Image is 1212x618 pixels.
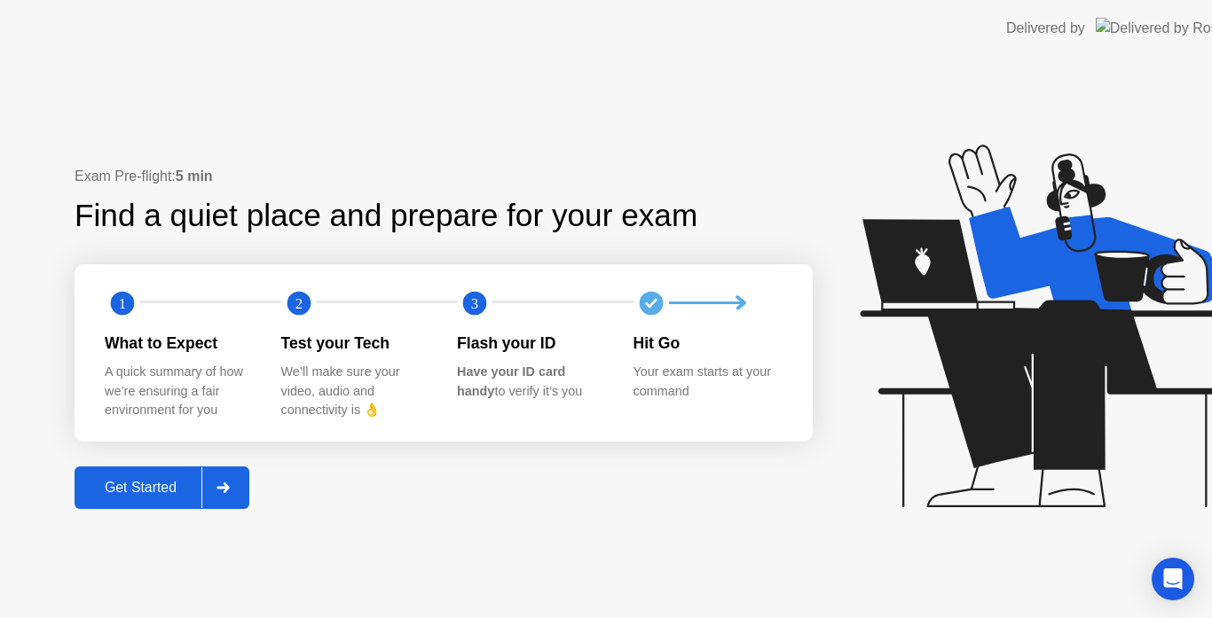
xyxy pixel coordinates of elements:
text: 1 [119,294,126,311]
div: Find a quiet place and prepare for your exam [75,192,700,239]
div: Hit Go [634,332,782,355]
div: Delivered by [1006,18,1085,39]
text: 2 [295,294,302,311]
text: 3 [471,294,478,311]
div: Flash your ID [457,332,605,355]
div: Exam Pre-flight: [75,166,813,187]
div: Test your Tech [281,332,429,355]
button: Get Started [75,466,249,509]
div: We’ll make sure your video, audio and connectivity is 👌 [281,363,429,420]
div: Get Started [80,480,201,496]
div: Your exam starts at your command [634,363,782,401]
b: 5 min [176,168,213,184]
div: What to Expect [105,332,253,355]
div: Open Intercom Messenger [1152,558,1194,600]
div: A quick summary of how we’re ensuring a fair environment for you [105,363,253,420]
b: Have your ID card handy [457,364,565,398]
div: to verify it’s you [457,363,605,401]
